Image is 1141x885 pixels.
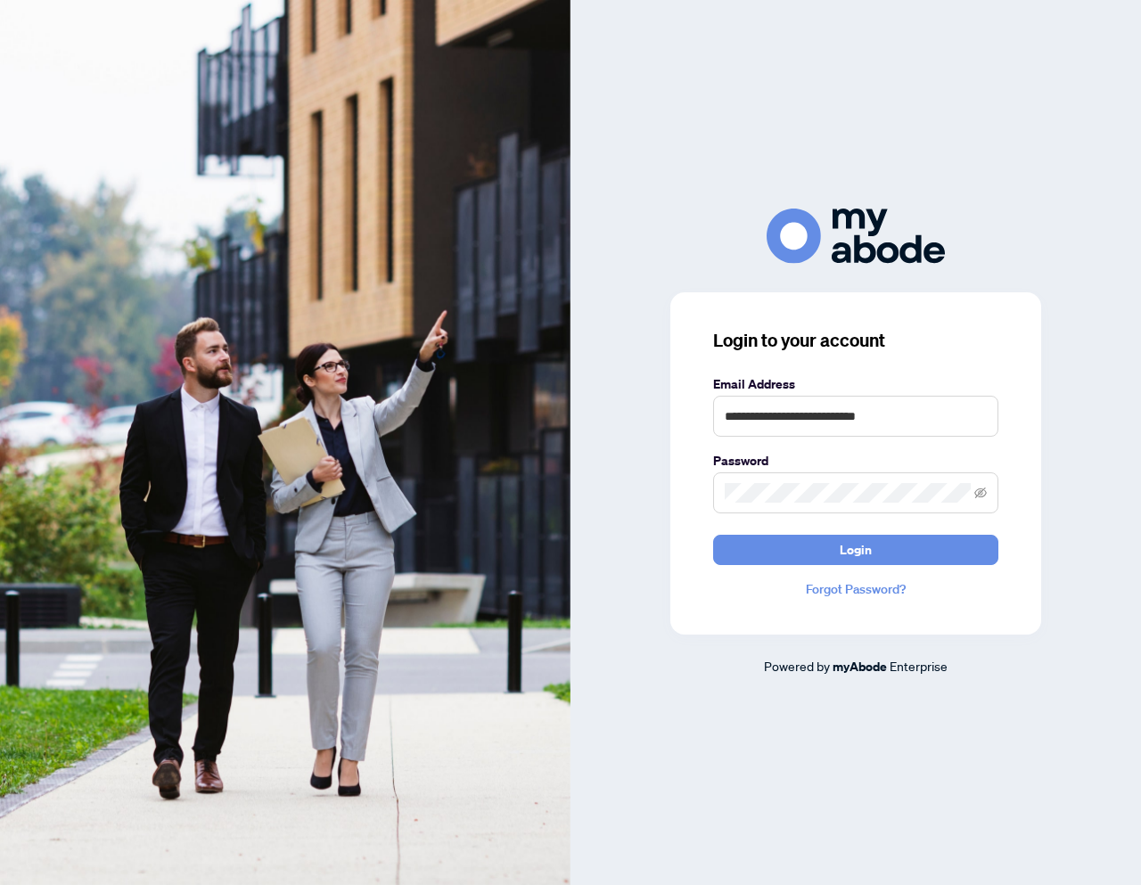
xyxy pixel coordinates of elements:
span: eye-invisible [974,487,987,499]
h3: Login to your account [713,328,998,353]
label: Password [713,451,998,471]
button: Login [713,535,998,565]
span: Enterprise [890,658,948,674]
a: Forgot Password? [713,579,998,599]
img: ma-logo [767,209,945,263]
span: Login [840,536,872,564]
span: Powered by [764,658,830,674]
label: Email Address [713,374,998,394]
a: myAbode [833,657,887,676]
